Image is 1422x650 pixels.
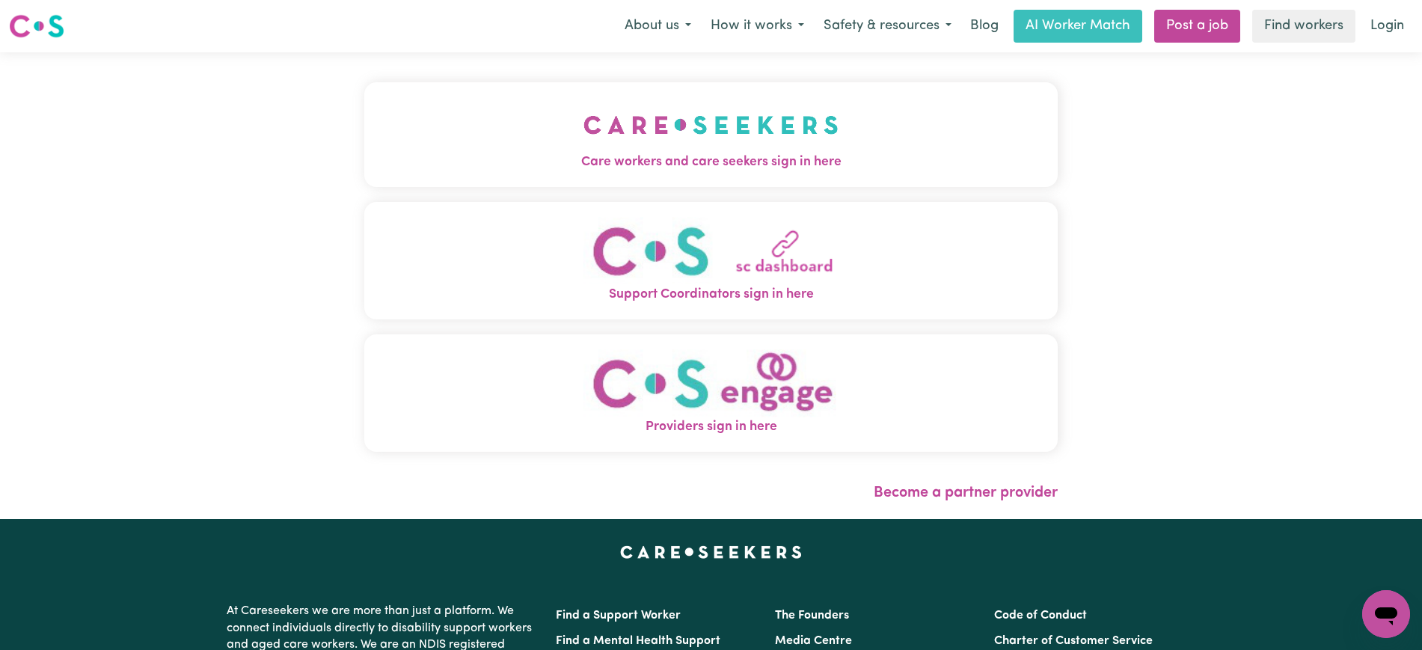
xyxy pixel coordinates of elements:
a: Media Centre [775,635,852,647]
a: Careseekers logo [9,9,64,43]
a: Login [1361,10,1413,43]
a: Post a job [1154,10,1240,43]
a: Find workers [1252,10,1355,43]
a: Careseekers home page [620,546,802,558]
button: Care workers and care seekers sign in here [364,82,1058,187]
a: Code of Conduct [994,610,1087,622]
button: About us [615,10,701,42]
iframe: Button to launch messaging window [1362,590,1410,638]
a: Find a Support Worker [556,610,681,622]
button: Safety & resources [814,10,961,42]
a: Blog [961,10,1008,43]
a: AI Worker Match [1014,10,1142,43]
span: Providers sign in here [364,417,1058,437]
button: How it works [701,10,814,42]
span: Care workers and care seekers sign in here [364,153,1058,172]
button: Support Coordinators sign in here [364,202,1058,319]
a: The Founders [775,610,849,622]
img: Careseekers logo [9,13,64,40]
button: Providers sign in here [364,334,1058,452]
a: Become a partner provider [874,485,1058,500]
a: Charter of Customer Service [994,635,1153,647]
span: Support Coordinators sign in here [364,285,1058,304]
